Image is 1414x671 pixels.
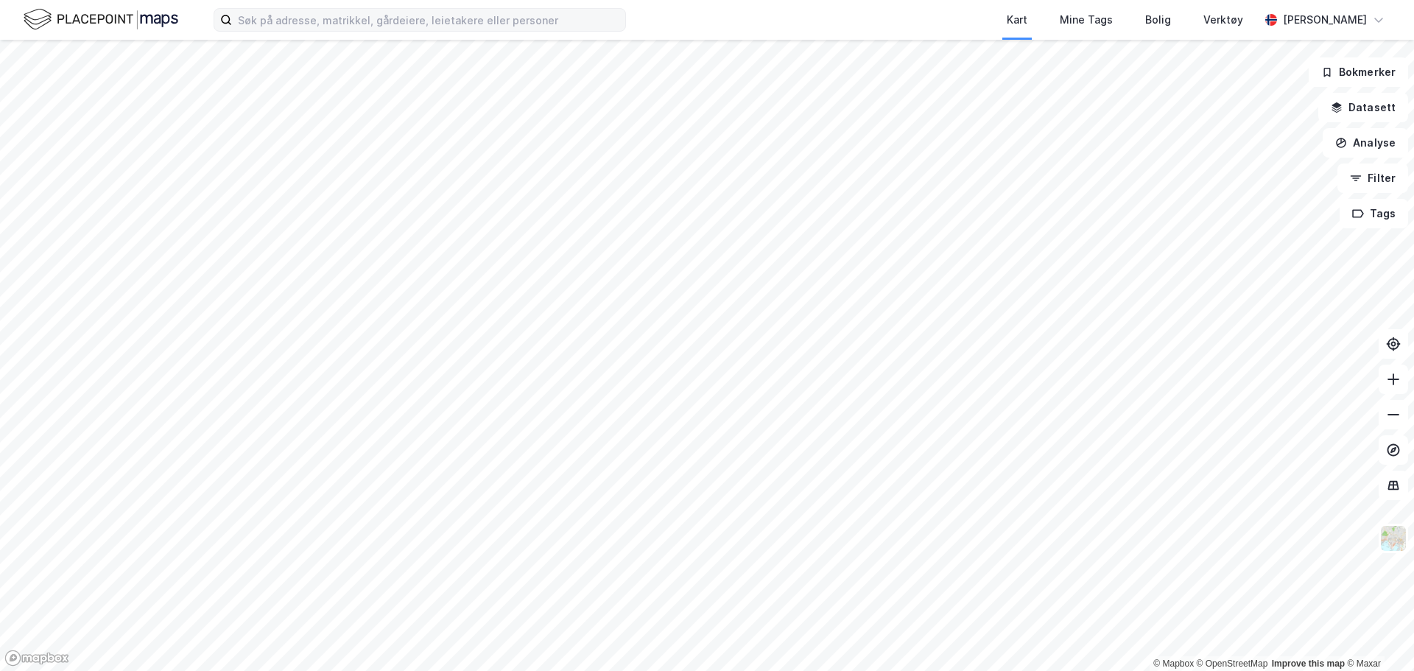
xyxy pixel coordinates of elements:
[1060,11,1113,29] div: Mine Tags
[1283,11,1367,29] div: [PERSON_NAME]
[1145,11,1171,29] div: Bolig
[24,7,178,32] img: logo.f888ab2527a4732fd821a326f86c7f29.svg
[1203,11,1243,29] div: Verktøy
[232,9,625,31] input: Søk på adresse, matrikkel, gårdeiere, leietakere eller personer
[1007,11,1027,29] div: Kart
[1340,600,1414,671] iframe: Chat Widget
